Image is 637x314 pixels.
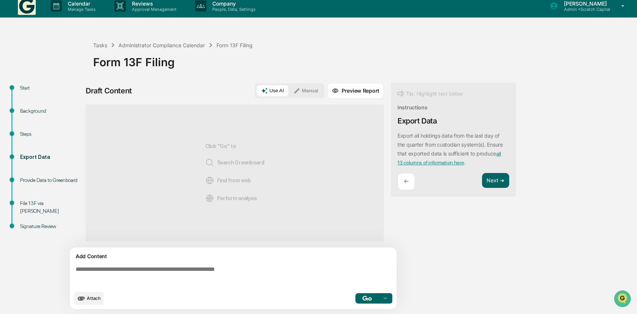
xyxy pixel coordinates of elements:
[23,101,60,107] span: [PERSON_NAME]
[93,42,107,48] div: Tasks
[20,130,81,138] div: Steps
[216,42,253,48] div: Form 13F Filing
[62,101,64,107] span: •
[20,107,81,115] div: Background
[4,149,51,163] a: 🖐️Preclearance
[87,295,101,301] span: Attach
[289,85,323,96] button: Manual
[7,94,19,106] img: Jack Rasmussen
[7,16,136,28] p: How can we help?
[34,57,122,64] div: Start new chat
[7,83,50,89] div: Past conversations
[558,7,611,12] p: Admin • Scratch Capital
[74,292,104,305] button: upload document
[205,194,257,203] span: Perform analysis
[205,158,264,167] span: Search Greenboard
[205,194,214,203] img: Analysis
[327,83,384,99] button: Preview Report
[62,0,99,7] p: Calendar
[362,296,371,301] img: Go
[54,153,60,159] div: 🗄️
[205,117,264,229] div: Click "Go" to
[23,121,60,127] span: [PERSON_NAME]
[86,86,132,95] div: Draft Content
[61,152,92,160] span: Attestations
[20,222,81,230] div: Signature Review
[404,178,409,185] p: ←
[257,85,288,96] button: Use AI
[7,114,19,126] img: Jack Rasmussen
[15,152,48,160] span: Preclearance
[74,185,90,190] span: Pylon
[66,101,81,107] span: [DATE]
[20,84,81,92] div: Start
[7,57,21,70] img: 1746055101610-c473b297-6a78-478c-a979-82029cc54cd1
[20,199,81,215] div: File 13F via [PERSON_NAME]
[206,0,259,7] p: Company
[397,116,437,125] div: Export Data
[126,0,180,7] p: Reviews
[53,184,90,190] a: Powered byPylon
[205,176,251,185] span: Find from web
[397,151,501,166] a: all 13 columns of information here
[397,132,503,166] p: Export all holdings data from the last day of the quarter from custodian system(s). Ensure that e...
[74,252,392,261] div: Add Content
[118,42,205,48] div: Administrator Compliance Calendar
[7,153,13,159] div: 🖐️
[205,176,214,185] img: Web
[34,64,102,70] div: We're available if you need us!
[397,104,428,110] div: Instructions
[482,173,509,188] button: Next ➔
[20,176,81,184] div: Provide Data to Greenboard
[15,166,47,174] span: Data Lookup
[355,293,379,304] button: Go
[15,102,21,108] img: 1746055101610-c473b297-6a78-478c-a979-82029cc54cd1
[613,289,633,310] iframe: Open customer support
[20,153,81,161] div: Export Data
[16,57,29,70] img: 8933085812038_c878075ebb4cc5468115_72.jpg
[126,7,180,12] p: Approval Management
[127,59,136,68] button: Start new chat
[15,122,21,128] img: 1746055101610-c473b297-6a78-478c-a979-82029cc54cd1
[558,0,611,7] p: [PERSON_NAME]
[51,149,95,163] a: 🗄️Attestations
[115,81,136,90] button: See all
[7,167,13,173] div: 🔎
[206,7,259,12] p: People, Data, Settings
[62,7,99,12] p: Manage Tasks
[93,49,633,69] div: Form 13F Filing
[66,121,81,127] span: [DATE]
[397,89,463,98] div: Tip: Highlight text below
[205,158,214,167] img: Search
[62,121,64,127] span: •
[4,163,50,177] a: 🔎Data Lookup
